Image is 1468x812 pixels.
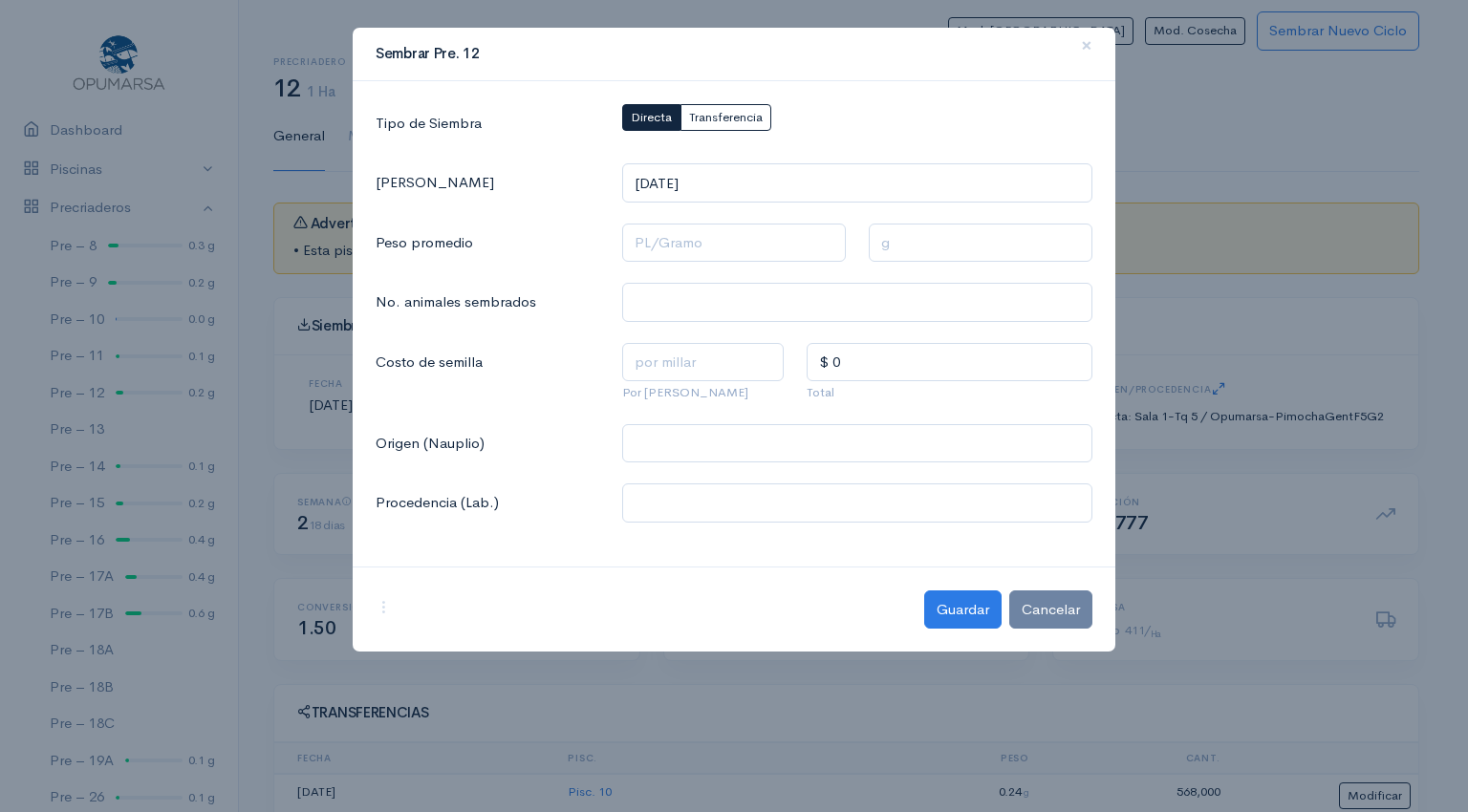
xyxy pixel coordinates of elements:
small: Por [PERSON_NAME] [622,384,748,400]
label: Tipo de Siembra [364,104,611,143]
button: Guardar [924,590,1002,630]
span: Directa [631,109,672,125]
button: Directa [622,104,680,132]
label: Costo de semilla [364,343,611,403]
label: Procedencia (Lab.) [364,483,611,523]
input: g [869,224,1092,263]
label: [PERSON_NAME] [364,163,611,203]
input: por millar [622,343,785,382]
label: No. animales sembrados [364,283,611,322]
input: (total en dolares) [807,343,1092,382]
label: Peso promedio [364,224,611,263]
h4: Sembrar Pre. 12 [376,43,480,65]
span: × [1081,32,1092,59]
button: Close [1058,20,1115,73]
small: Total [807,384,834,400]
span: Transferencia [689,109,763,125]
input: PL/Gramo [622,224,846,263]
button: Cancelar [1009,590,1092,630]
label: Origen (Nauplio) [364,424,611,463]
button: Transferencia [680,104,771,132]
